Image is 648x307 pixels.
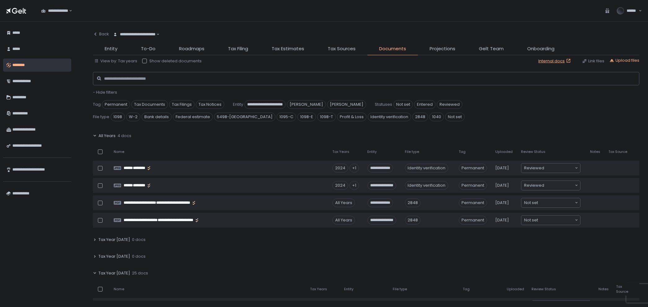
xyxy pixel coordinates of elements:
[524,217,538,223] span: Not set
[463,287,470,291] span: Tag
[132,270,148,276] span: 25 docs
[142,113,172,121] span: Bank details
[445,113,465,121] span: Not set
[328,45,356,52] span: Tax Sources
[111,113,125,121] span: 1098
[327,100,366,109] span: [PERSON_NAME]
[93,90,117,95] button: - Hide filters
[344,287,353,291] span: Entity
[430,45,455,52] span: Projections
[495,200,509,206] span: [DATE]
[297,113,316,121] span: 1098-E
[393,100,413,109] span: Not set
[367,149,377,154] span: Entity
[608,149,627,154] span: Tax Source
[126,113,140,121] span: W-2
[332,149,349,154] span: Tax Years
[114,149,124,154] span: Name
[459,164,487,172] span: Permanent
[169,100,195,109] span: Tax Filings
[310,287,327,291] span: Tax Years
[196,100,224,109] span: Tax Notices
[616,284,628,294] span: Tax Source
[337,113,366,121] span: Profit & Loss
[272,45,304,52] span: Tax Estimates
[93,31,109,37] div: Back
[544,165,574,171] input: Search for option
[332,181,348,190] div: 2024
[405,164,448,172] div: Identity verification
[495,165,509,171] span: [DATE]
[414,100,436,109] span: Entered
[99,270,130,276] span: Tax Year [DATE]
[37,4,72,17] div: Search for option
[277,113,296,121] span: 1095-C
[405,198,421,207] div: 2848
[375,102,392,107] span: Statuses
[527,45,554,52] span: Onboarding
[93,89,117,95] span: - Hide filters
[287,100,326,109] span: [PERSON_NAME]
[379,45,406,52] span: Documents
[93,28,109,40] button: Back
[495,183,509,188] span: [DATE]
[393,287,407,291] span: File type
[117,133,131,139] span: 4 docs
[507,287,524,291] span: Uploaded
[590,149,600,154] span: Notes
[459,216,487,225] span: Permanent
[114,287,124,291] span: Name
[214,113,275,121] span: 5498-[GEOGRAPHIC_DATA]
[99,237,130,242] span: Tax Year [DATE]
[521,163,580,173] div: Search for option
[459,181,487,190] span: Permanent
[405,181,448,190] div: Identity verification
[405,216,421,225] div: 2848
[317,113,336,121] span: 1098-T
[132,237,146,242] span: 0 docs
[609,58,639,63] button: Upload files
[99,133,116,139] span: All Years
[105,45,117,52] span: Entity
[233,102,243,107] span: Entity
[524,200,538,206] span: Not set
[332,164,348,172] div: 2024
[598,287,609,291] span: Notes
[544,182,574,189] input: Search for option
[132,254,146,259] span: 0 docs
[538,58,572,64] a: Internal docs
[532,287,556,291] span: Review Status
[131,100,168,109] span: Tax Documents
[429,113,444,121] span: 1040
[94,58,137,64] button: View by: Tax years
[93,114,109,120] span: File type
[524,165,544,171] span: Reviewed
[582,58,604,64] button: Link files
[521,181,580,190] div: Search for option
[459,198,487,207] span: Permanent
[521,216,580,225] div: Search for option
[332,198,355,207] div: All Years
[368,113,411,121] span: Identity verification
[521,149,545,154] span: Review Status
[521,198,580,207] div: Search for option
[495,217,509,223] span: [DATE]
[179,45,204,52] span: Roadmaps
[538,217,574,223] input: Search for option
[524,182,544,189] span: Reviewed
[479,45,504,52] span: Gelt Team
[102,100,130,109] span: Permanent
[405,149,419,154] span: File type
[538,200,574,206] input: Search for option
[459,149,466,154] span: Tag
[141,45,155,52] span: To-Do
[173,113,213,121] span: Federal estimate
[109,28,160,41] div: Search for option
[495,149,513,154] span: Uploaded
[228,45,248,52] span: Tax Filing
